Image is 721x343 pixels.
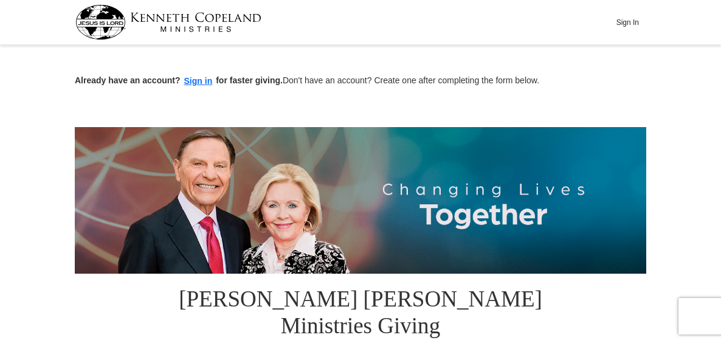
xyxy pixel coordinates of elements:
p: Don't have an account? Create one after completing the form below. [75,74,646,88]
strong: Already have an account? for faster giving. [75,75,283,85]
button: Sign in [181,74,216,88]
img: kcm-header-logo.svg [75,5,261,40]
button: Sign In [609,13,646,32]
